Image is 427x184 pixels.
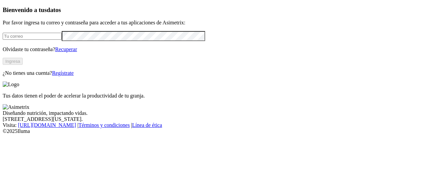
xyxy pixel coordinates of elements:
img: Asimetrix [3,104,29,110]
input: Tu correo [3,33,62,40]
div: © 2025 Iluma [3,128,424,134]
a: Regístrate [52,70,74,76]
p: Tus datos tienen el poder de acelerar la productividad de tu granja. [3,93,424,99]
img: Logo [3,81,19,87]
div: [STREET_ADDRESS][US_STATE]. [3,116,424,122]
p: ¿No tienes una cuenta? [3,70,424,76]
div: Visita : | | [3,122,424,128]
button: Ingresa [3,58,23,65]
p: Por favor ingresa tu correo y contraseña para acceder a tus aplicaciones de Asimetrix: [3,20,424,26]
h3: Bienvenido a tus [3,6,424,14]
p: Olvidaste tu contraseña? [3,46,424,52]
div: Diseñando nutrición, impactando vidas. [3,110,424,116]
a: Recuperar [55,46,77,52]
a: Línea de ética [132,122,162,128]
a: [URL][DOMAIN_NAME] [18,122,76,128]
a: Términos y condiciones [78,122,130,128]
span: datos [47,6,61,13]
